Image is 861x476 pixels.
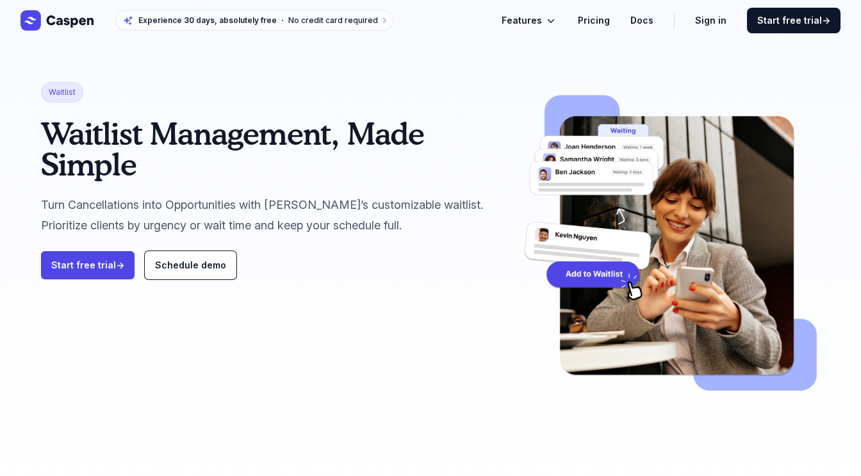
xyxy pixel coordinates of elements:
[822,15,830,26] span: →
[41,251,135,279] a: Start free trial
[41,195,500,236] p: Turn Cancellations into Opportunities with [PERSON_NAME]’s customizable waitlist. Prioritize clie...
[630,13,653,28] a: Docs
[155,259,226,270] span: Schedule demo
[41,82,83,103] span: Waitlist
[502,13,557,28] button: Features
[145,251,236,279] a: Schedule demo
[757,14,830,27] span: Start free trial
[578,13,610,28] a: Pricing
[41,118,500,179] h1: Waitlist Management, Made Simple
[138,15,277,26] span: Experience 30 days, absolutely free
[695,13,726,28] a: Sign in
[521,82,820,414] img: waitlist.png
[502,13,542,28] span: Features
[115,10,394,31] a: Experience 30 days, absolutely freeNo credit card required
[747,8,840,33] a: Start free trial
[288,15,378,25] span: No credit card required
[116,259,124,270] span: →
